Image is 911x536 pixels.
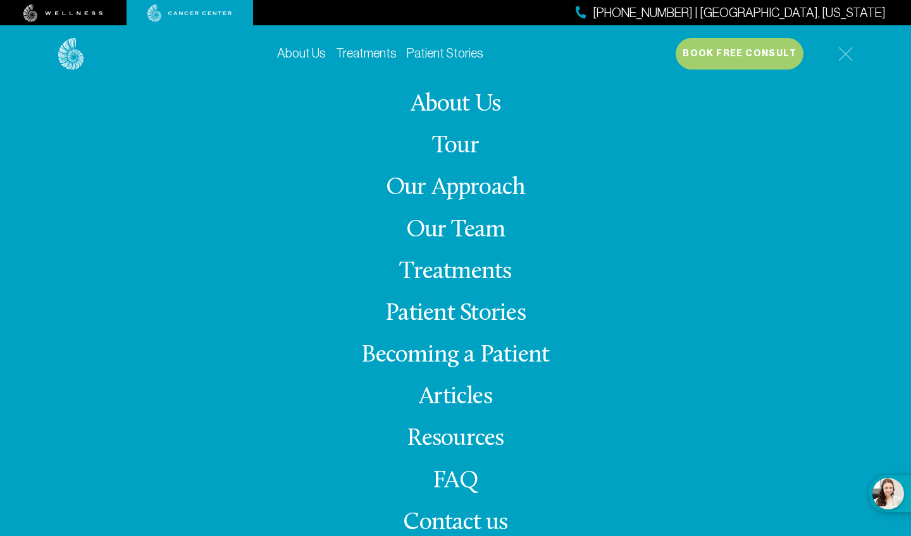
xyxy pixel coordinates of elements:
[576,4,886,22] a: [PHONE_NUMBER] | [GEOGRAPHIC_DATA], [US_STATE]
[433,469,478,494] a: FAQ
[407,46,483,60] a: Patient Stories
[838,47,853,61] img: icon-hamburger
[386,176,526,200] a: Our Approach
[593,4,886,22] span: [PHONE_NUMBER] | [GEOGRAPHIC_DATA], [US_STATE]
[147,4,232,22] img: cancer center
[58,38,84,70] img: logo
[361,343,549,368] a: Becoming a Patient
[385,301,526,326] a: Patient Stories
[336,46,397,60] a: Treatments
[403,511,507,535] span: Contact us
[407,427,504,451] a: Resources
[419,385,492,410] a: Articles
[277,46,326,60] a: About Us
[23,4,103,22] img: wellness
[411,92,501,117] a: About Us
[399,260,511,284] a: Treatments
[432,134,479,159] a: Tour
[676,38,803,70] button: Book Free Consult
[406,218,505,243] a: Our Team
